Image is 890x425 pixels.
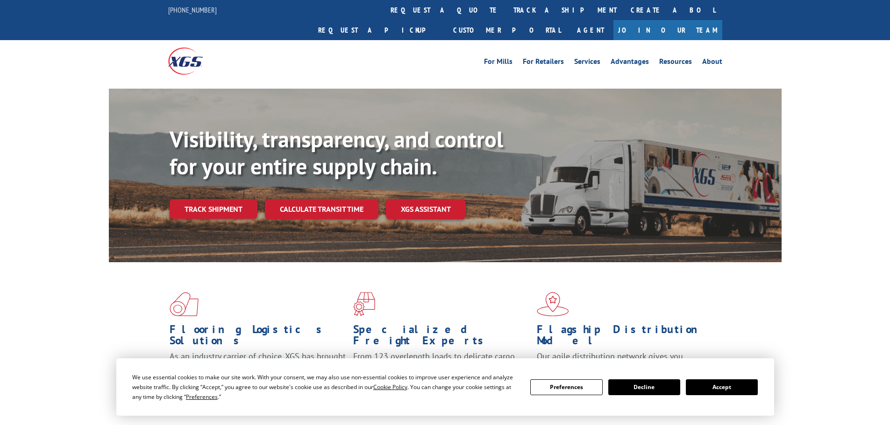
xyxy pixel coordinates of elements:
[523,58,564,68] a: For Retailers
[170,292,199,316] img: xgs-icon-total-supply-chain-intelligence-red
[132,372,519,402] div: We use essential cookies to make our site work. With your consent, we may also use non-essential ...
[537,324,713,351] h1: Flagship Distribution Model
[608,379,680,395] button: Decline
[168,5,217,14] a: [PHONE_NUMBER]
[659,58,692,68] a: Resources
[446,20,568,40] a: Customer Portal
[170,324,346,351] h1: Flooring Logistics Solutions
[686,379,758,395] button: Accept
[530,379,602,395] button: Preferences
[373,383,407,391] span: Cookie Policy
[386,199,466,219] a: XGS ASSISTANT
[265,199,378,219] a: Calculate transit time
[611,58,649,68] a: Advantages
[484,58,513,68] a: For Mills
[170,351,346,384] span: As an industry carrier of choice, XGS has brought innovation and dedication to flooring logistics...
[170,199,257,219] a: Track shipment
[613,20,722,40] a: Join Our Team
[116,358,774,416] div: Cookie Consent Prompt
[568,20,613,40] a: Agent
[353,351,530,392] p: From 123 overlength loads to delicate cargo, our experienced staff knows the best way to move you...
[702,58,722,68] a: About
[186,393,218,401] span: Preferences
[537,351,709,373] span: Our agile distribution network gives you nationwide inventory management on demand.
[170,125,503,181] b: Visibility, transparency, and control for your entire supply chain.
[574,58,600,68] a: Services
[311,20,446,40] a: Request a pickup
[353,292,375,316] img: xgs-icon-focused-on-flooring-red
[353,324,530,351] h1: Specialized Freight Experts
[537,292,569,316] img: xgs-icon-flagship-distribution-model-red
